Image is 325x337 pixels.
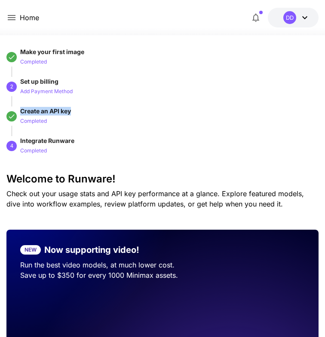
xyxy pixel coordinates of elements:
p: Add Payment Method [20,88,73,96]
button: $0.0045DD [268,8,319,27]
p: Completed [20,117,47,125]
button: Completed [20,145,47,155]
p: Now supporting video! [44,243,139,256]
button: Completed [20,56,47,67]
nav: breadcrumb [20,12,39,23]
span: Create an API key [20,107,71,115]
span: Make your first image [20,48,84,55]
p: Completed [20,147,47,155]
a: Home [20,12,39,23]
button: Add Payment Method [20,86,73,96]
span: Check out your usage stats and API key performance at a glance. Explore featured models, dive int... [6,189,304,208]
h3: Welcome to Runware! [6,173,319,185]
p: Run the best video models, at much lower cost. [20,260,305,270]
p: NEW [25,246,37,254]
span: Integrate Runware [20,137,74,144]
p: Completed [20,58,47,66]
p: Save up to $350 for every 1000 Minimax assets. [20,270,305,280]
button: Completed [20,115,47,126]
div: DD [283,11,296,24]
p: 4 [10,142,13,150]
span: Set up billing [20,78,58,85]
p: 2 [10,83,13,91]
